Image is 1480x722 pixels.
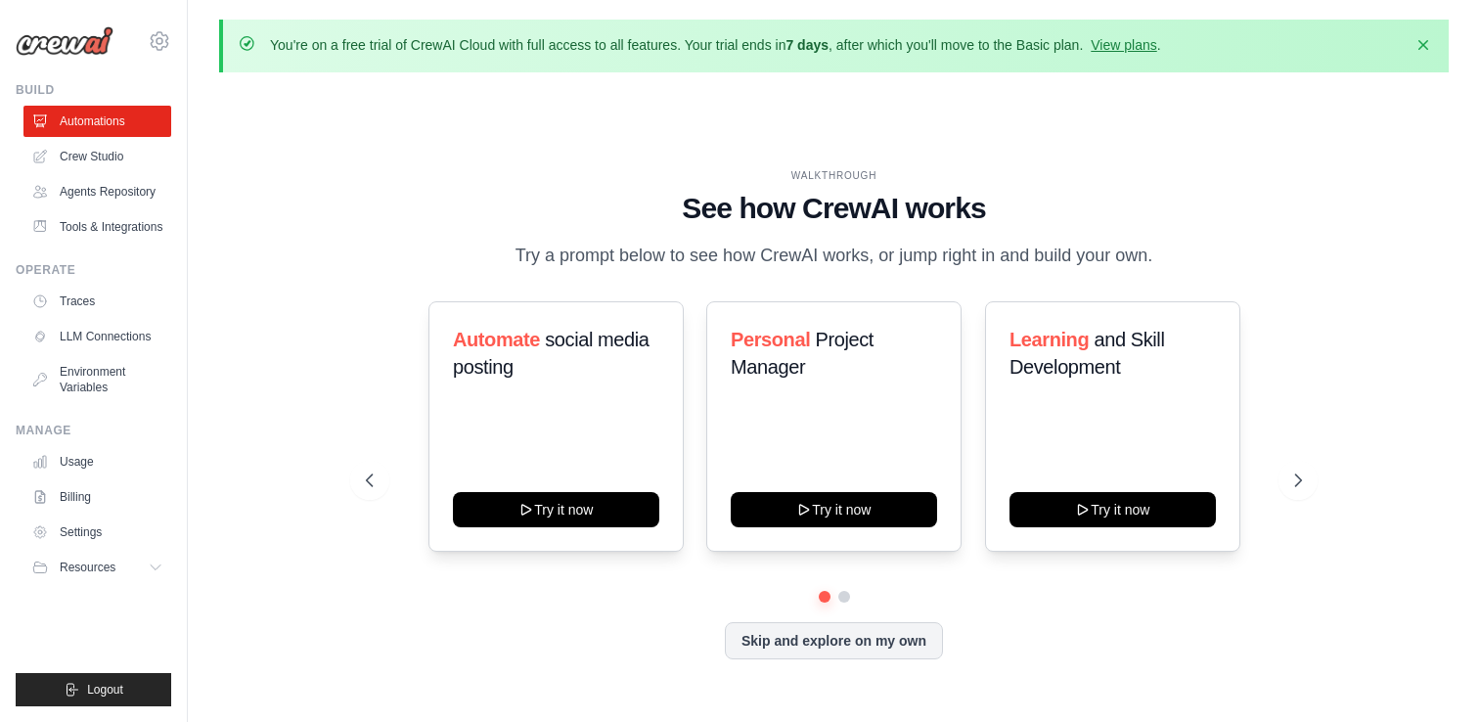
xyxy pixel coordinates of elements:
[731,492,937,527] button: Try it now
[785,37,829,53] strong: 7 days
[16,673,171,706] button: Logout
[731,329,810,350] span: Personal
[23,211,171,243] a: Tools & Integrations
[23,446,171,477] a: Usage
[60,560,115,575] span: Resources
[23,552,171,583] button: Resources
[23,356,171,403] a: Environment Variables
[87,682,123,698] span: Logout
[453,329,540,350] span: Automate
[16,26,113,56] img: Logo
[366,168,1303,183] div: WALKTHROUGH
[23,321,171,352] a: LLM Connections
[1009,329,1089,350] span: Learning
[23,481,171,513] a: Billing
[23,176,171,207] a: Agents Repository
[1009,329,1164,378] span: and Skill Development
[23,106,171,137] a: Automations
[1091,37,1156,53] a: View plans
[453,492,659,527] button: Try it now
[506,242,1163,270] p: Try a prompt below to see how CrewAI works, or jump right in and build your own.
[366,191,1303,226] h1: See how CrewAI works
[270,35,1161,55] p: You're on a free trial of CrewAI Cloud with full access to all features. Your trial ends in , aft...
[23,286,171,317] a: Traces
[16,423,171,438] div: Manage
[453,329,650,378] span: social media posting
[23,517,171,548] a: Settings
[725,622,943,659] button: Skip and explore on my own
[1009,492,1216,527] button: Try it now
[16,82,171,98] div: Build
[16,262,171,278] div: Operate
[23,141,171,172] a: Crew Studio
